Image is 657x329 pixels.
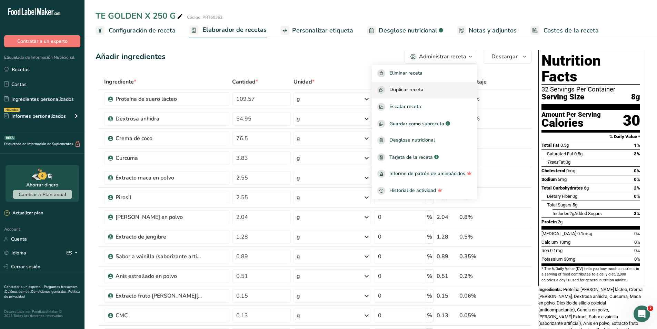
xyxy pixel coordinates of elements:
[469,26,517,35] span: Notas y adjuntos
[566,168,575,173] span: 0mg
[297,134,300,143] div: g
[634,306,650,322] iframe: Intercom live chat
[389,103,421,111] span: Escalar receta
[483,50,531,64] button: Descargar
[553,211,602,216] span: Includes Added Sugars
[634,185,640,191] span: 2%
[459,95,499,103] div: 42.97%
[116,311,202,320] div: CMC
[541,53,640,85] h1: Nutrition Facts
[297,213,300,221] div: g
[547,159,565,165] span: Fat
[459,134,499,143] div: 30%
[538,287,562,292] span: Ingredients:
[405,50,477,64] button: Administrar receta
[26,181,58,188] div: Ahorrar dinero
[547,151,573,156] span: Saturated Fat
[372,115,477,132] button: Guardar como subreceta
[4,284,78,294] a: Preguntas frecuentes .
[19,191,66,198] span: Cambiar a Plan anual
[541,93,584,101] span: Serving Size
[116,292,202,300] div: Extracto fruto [PERSON_NAME][DEMOGRAPHIC_DATA]
[116,213,202,221] div: [PERSON_NAME] en polvo
[577,231,592,236] span: 0.1mcg
[634,257,640,262] span: 0%
[389,120,444,127] span: Guardar como subreceta
[541,143,559,148] span: Total Fat
[297,174,300,182] div: g
[293,78,315,86] span: Unidad
[459,233,499,241] div: 0.5%
[116,233,202,241] div: Extracto de jengibre
[634,168,640,173] span: 0%
[541,118,601,128] div: Calories
[5,289,31,294] a: Quiénes somos .
[491,52,518,61] span: Descargar
[202,25,267,35] span: Elaborador de recetas
[584,185,589,191] span: 6g
[634,248,640,253] span: 0%
[116,272,202,280] div: Anis estrellado en polvo
[104,78,136,86] span: Ingrediente
[634,143,640,148] span: 1%
[13,190,72,199] button: Cambiar a Plan anual
[109,26,176,35] span: Configuración de receta
[437,233,457,241] div: 1.28
[116,174,202,182] div: Extracto maca en polvo
[4,310,80,318] div: Desarrollado por FoodLabelMaker © 2025 Todos los derechos reservados
[116,134,202,143] div: Crema de coco
[96,51,166,62] div: Añadir ingredientes
[4,35,80,47] button: Contratar a un experto
[116,193,202,202] div: Pirosil
[389,86,424,94] span: Duplicar receta
[4,108,20,112] div: Novedad
[367,23,443,38] a: Desglose nutricional
[634,211,640,216] span: 3%
[4,284,42,289] a: Contratar a un experto .
[116,95,202,103] div: Proteína de suero lácteo
[96,10,184,22] div: TE GOLDEN X 250 G
[4,136,15,140] div: BETA
[459,272,499,280] div: 0.2%
[634,151,640,156] span: 3%
[372,98,477,115] button: Escalar receta
[459,252,499,261] div: 0.35%
[4,210,43,217] div: Actualizar plan
[459,174,499,182] div: 1%
[541,219,557,224] span: Protein
[189,22,267,39] a: Elaborador de recetas
[389,69,422,77] span: Eliminar receta
[541,248,549,253] span: Iron
[459,311,499,320] div: 0.05%
[379,26,437,35] span: Desglose nutricional
[4,289,80,299] a: Política de privacidad
[541,86,640,93] div: 32 Servings Per Container
[457,23,517,38] a: Notas y adjuntos
[541,185,583,191] span: Total Carbohydrates
[389,136,435,144] span: Desglose nutricional
[437,252,457,261] div: 0.89
[541,168,565,173] span: Cholesterol
[544,26,599,35] span: Costes de la receta
[541,133,640,141] section: % Daily Value *
[559,240,570,245] span: 10mg
[4,113,66,120] div: Informes personalizados
[297,292,300,300] div: g
[389,187,436,195] span: Historial de actividad
[437,311,457,320] div: 0.13
[541,177,557,182] span: Sodium
[558,219,563,224] span: 2g
[541,231,576,236] span: [MEDICAL_DATA]
[573,194,577,199] span: 0g
[631,93,640,101] span: 8g
[297,115,300,123] div: g
[530,23,599,38] a: Costes de la receta
[623,112,640,130] div: 30
[566,159,570,165] span: 0g
[297,193,300,202] div: g
[541,266,640,283] section: * The % Daily Value (DV) tells you how much a nutrient in a serving of food contributes to a dail...
[573,202,577,207] span: 5g
[459,213,499,221] div: 0.8%
[372,82,477,99] button: Duplicar receta
[634,240,640,245] span: 0%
